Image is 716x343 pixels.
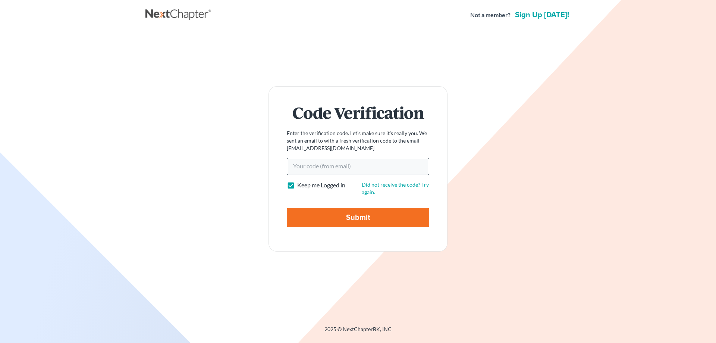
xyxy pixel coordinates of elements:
a: Did not receive the code? Try again. [362,181,429,195]
input: Your code (from email) [287,158,429,175]
a: Sign up [DATE]! [514,11,571,19]
strong: Not a member? [470,11,511,19]
div: 2025 © NextChapterBK, INC [145,325,571,339]
p: Enter the verification code. Let's make sure it's really you. We sent an email to with a fresh ve... [287,130,429,152]
input: Submit [287,208,429,227]
h1: Code Verification [287,105,429,121]
label: Keep me Logged in [297,181,345,190]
